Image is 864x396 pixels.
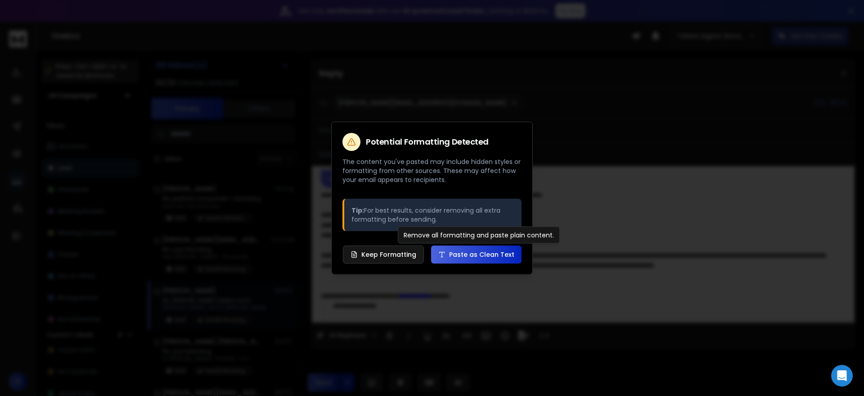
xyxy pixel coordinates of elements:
p: The content you've pasted may include hidden styles or formatting from other sources. These may a... [342,157,522,184]
p: For best results, consider removing all extra formatting before sending. [351,206,514,224]
h2: Potential Formatting Detected [366,138,489,146]
strong: Tip: [351,206,364,215]
div: Remove all formatting and paste plain content. [398,227,560,244]
div: Open Intercom Messenger [831,365,853,387]
button: Paste as Clean Text [431,246,522,264]
button: Keep Formatting [343,246,424,264]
